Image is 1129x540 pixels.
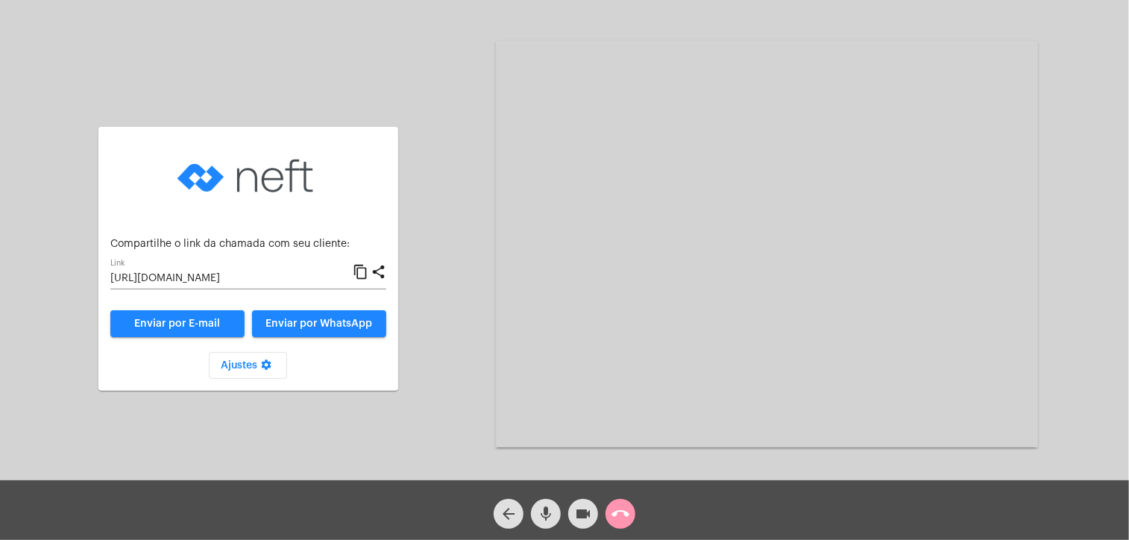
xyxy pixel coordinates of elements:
mat-icon: videocam [574,505,592,523]
mat-icon: settings [257,359,275,377]
mat-icon: call_end [611,505,629,523]
a: Enviar por E-mail [110,310,245,337]
button: Ajustes [209,352,287,379]
span: Enviar por E-mail [134,318,220,329]
mat-icon: content_copy [353,263,368,281]
p: Compartilhe o link da chamada com seu cliente: [110,239,386,250]
button: Enviar por WhatsApp [252,310,386,337]
mat-icon: mic [537,505,555,523]
mat-icon: arrow_back [500,505,518,523]
mat-icon: share [371,263,386,281]
span: Ajustes [221,360,275,371]
img: logo-neft-novo-2.png [174,139,323,213]
span: Enviar por WhatsApp [265,318,372,329]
